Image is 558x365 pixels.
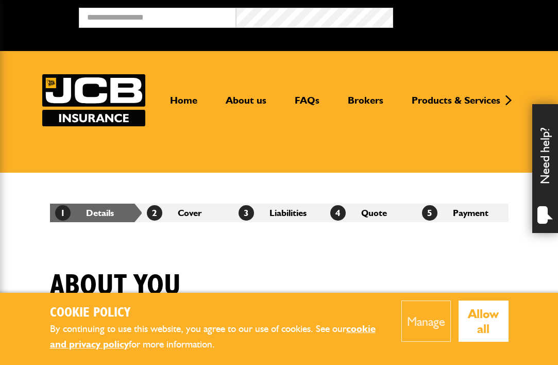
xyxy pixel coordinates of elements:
[422,205,437,221] span: 5
[233,204,325,222] li: Liabilities
[401,301,451,342] button: Manage
[147,205,162,221] span: 2
[340,94,391,115] a: Brokers
[42,74,145,126] a: JCB Insurance Services
[404,94,508,115] a: Products & Services
[50,321,386,353] p: By continuing to use this website, you agree to our use of cookies. See our for more information.
[459,301,509,342] button: Allow all
[393,8,550,24] button: Broker Login
[55,205,71,221] span: 1
[325,204,417,222] li: Quote
[50,269,181,303] h1: About you
[42,74,145,126] img: JCB Insurance Services logo
[239,205,254,221] span: 3
[162,94,205,115] a: Home
[50,204,142,222] li: Details
[417,204,509,222] li: Payment
[532,104,558,233] div: Need help?
[287,94,327,115] a: FAQs
[218,94,274,115] a: About us
[50,305,386,321] h2: Cookie Policy
[142,204,233,222] li: Cover
[330,205,346,221] span: 4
